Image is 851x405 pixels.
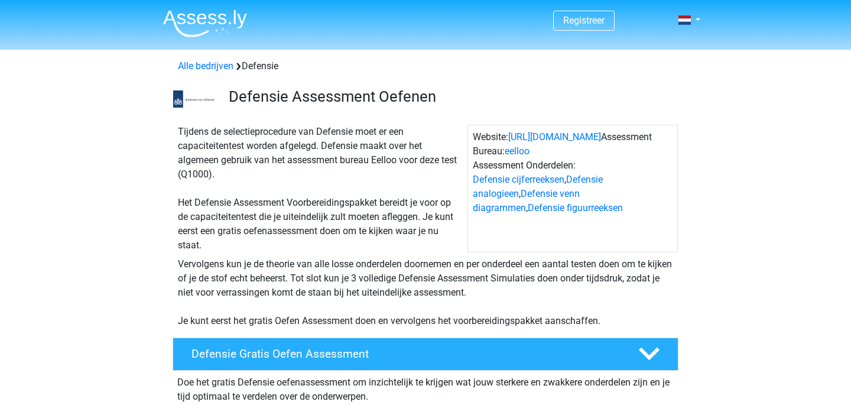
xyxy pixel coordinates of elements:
[173,125,467,252] div: Tijdens de selectieprocedure van Defensie moet er een capaciteitentest worden afgelegd. Defensie ...
[505,145,530,157] a: eelloo
[173,257,678,328] div: Vervolgens kun je de theorie van alle losse onderdelen doornemen en per onderdeel een aantal test...
[473,188,580,213] a: Defensie venn diagrammen
[173,371,678,404] div: Doe het gratis Defensie oefenassessment om inzichtelijk te krijgen wat jouw sterkere en zwakkere ...
[173,59,678,73] div: Defensie
[467,125,678,252] div: Website: Assessment Bureau: Assessment Onderdelen: , , ,
[229,88,669,106] h3: Defensie Assessment Oefenen
[528,202,623,213] a: Defensie figuurreeksen
[508,131,601,142] a: [URL][DOMAIN_NAME]
[473,174,603,199] a: Defensie analogieen
[163,9,247,37] img: Assessly
[473,174,564,185] a: Defensie cijferreeksen
[563,15,605,26] a: Registreer
[168,338,683,371] a: Defensie Gratis Oefen Assessment
[178,60,233,72] a: Alle bedrijven
[191,347,619,361] h4: Defensie Gratis Oefen Assessment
